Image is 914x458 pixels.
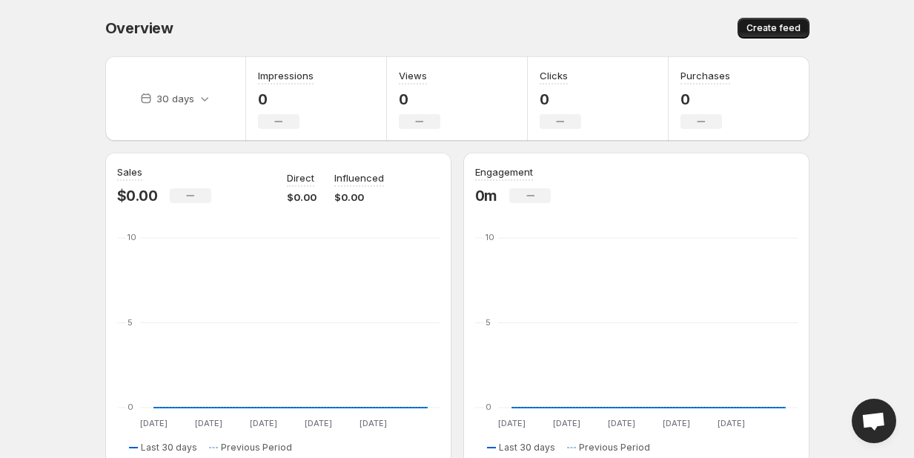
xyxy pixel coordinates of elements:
h3: Sales [117,165,142,179]
text: [DATE] [304,418,331,428]
h3: Clicks [540,68,568,83]
text: 0 [486,402,491,412]
span: Last 30 days [141,442,197,454]
text: [DATE] [717,418,744,428]
text: 5 [486,317,491,328]
text: 5 [128,317,133,328]
text: [DATE] [139,418,167,428]
text: 10 [486,232,494,242]
p: Influenced [334,170,384,185]
p: $0.00 [117,187,158,205]
text: [DATE] [497,418,525,428]
p: 0 [540,90,581,108]
button: Create feed [738,18,809,39]
text: [DATE] [552,418,580,428]
text: [DATE] [249,418,276,428]
span: Previous Period [221,442,292,454]
span: Create feed [746,22,801,34]
p: 0 [258,90,314,108]
text: [DATE] [607,418,635,428]
p: 30 days [156,91,194,106]
text: [DATE] [662,418,689,428]
p: Direct [287,170,314,185]
p: 0m [475,187,498,205]
p: $0.00 [334,190,384,205]
span: Last 30 days [499,442,555,454]
p: 0 [399,90,440,108]
h3: Impressions [258,68,314,83]
text: 0 [128,402,133,412]
a: Open chat [852,399,896,443]
text: [DATE] [194,418,222,428]
p: $0.00 [287,190,317,205]
h3: Engagement [475,165,533,179]
span: Previous Period [579,442,650,454]
text: [DATE] [359,418,386,428]
p: 0 [680,90,730,108]
span: Overview [105,19,173,37]
text: 10 [128,232,136,242]
h3: Views [399,68,427,83]
h3: Purchases [680,68,730,83]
